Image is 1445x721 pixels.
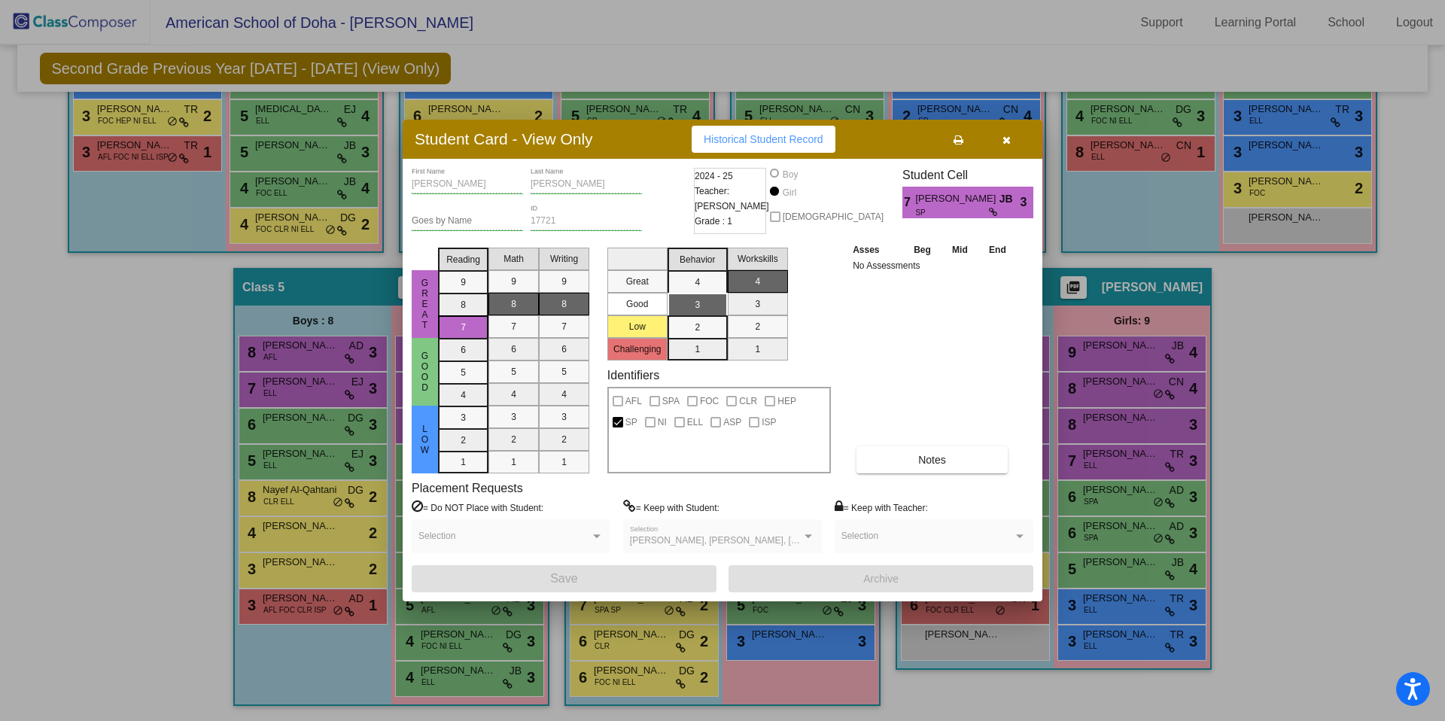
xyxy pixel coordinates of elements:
[782,168,799,181] div: Boy
[835,500,928,515] label: = Keep with Teacher:
[903,242,942,258] th: Beg
[412,216,523,227] input: goes by name
[999,191,1021,207] span: JB
[849,242,903,258] th: Asses
[915,207,988,218] span: SP
[630,535,862,546] span: [PERSON_NAME], [PERSON_NAME], [PERSON_NAME]
[695,214,732,229] span: Grade : 1
[625,392,642,410] span: AFL
[607,368,659,382] label: Identifiers
[777,392,796,410] span: HEP
[856,446,1008,473] button: Notes
[418,278,432,330] span: Great
[412,565,716,592] button: Save
[849,258,1017,273] td: No Assessments
[412,500,543,515] label: = Do NOT Place with Student:
[415,129,593,148] h3: Student Card - View Only
[762,413,776,431] span: ISP
[978,242,1018,258] th: End
[739,392,757,410] span: CLR
[687,413,703,431] span: ELL
[863,573,899,585] span: Archive
[623,500,719,515] label: = Keep with Student:
[902,168,1033,182] h3: Student Cell
[662,392,680,410] span: SPA
[902,193,915,211] span: 7
[915,191,999,207] span: [PERSON_NAME]
[704,133,823,145] span: Historical Student Record
[729,565,1033,592] button: Archive
[783,208,884,226] span: [DEMOGRAPHIC_DATA]
[700,392,719,410] span: FOC
[531,216,642,227] input: Enter ID
[418,351,432,393] span: Good
[695,184,769,214] span: Teacher: [PERSON_NAME]
[412,481,523,495] label: Placement Requests
[782,186,797,199] div: Girl
[418,424,432,455] span: Low
[695,169,733,184] span: 2024 - 25
[942,242,978,258] th: Mid
[692,126,835,153] button: Historical Student Record
[723,413,741,431] span: ASP
[1021,193,1033,211] span: 3
[625,413,637,431] span: SP
[918,454,946,466] span: Notes
[550,572,577,585] span: Save
[658,413,667,431] span: NI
